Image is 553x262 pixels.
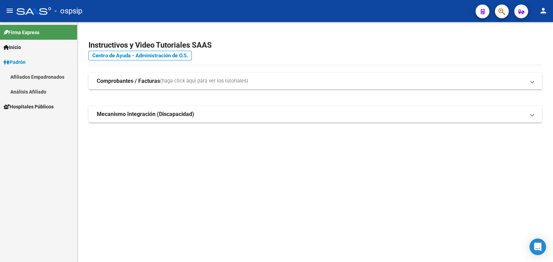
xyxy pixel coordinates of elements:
span: Padrón [3,58,26,66]
h2: Instructivos y Video Tutoriales SAAS [88,39,542,52]
mat-expansion-panel-header: Mecanismo Integración (Discapacidad) [88,106,542,123]
span: - ospsip [55,3,82,19]
span: Inicio [3,43,21,51]
strong: Comprobantes / Facturas [97,77,160,85]
mat-expansion-panel-header: Comprobantes / Facturas(haga click aquí para ver los tutoriales) [88,73,542,89]
strong: Mecanismo Integración (Discapacidad) [97,110,194,118]
a: Centro de Ayuda - Administración de O.S. [88,51,192,60]
mat-icon: menu [6,7,14,15]
mat-icon: person [539,7,547,15]
span: (haga click aquí para ver los tutoriales) [160,77,248,85]
span: Firma Express [3,29,39,36]
div: Open Intercom Messenger [529,239,546,255]
span: Hospitales Públicos [3,103,54,110]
